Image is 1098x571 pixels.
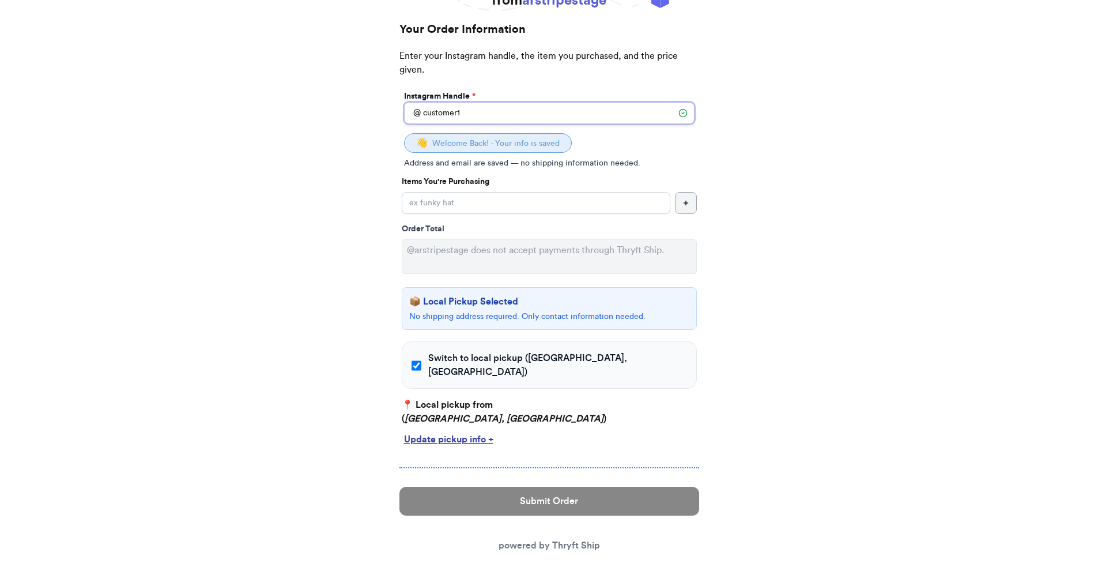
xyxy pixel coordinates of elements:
a: powered by Thryft Ship [499,541,600,550]
span: 👋 [416,138,428,148]
p: Enter your Instagram handle, the item you purchased, and the price given. [399,49,699,88]
div: @ [404,102,421,124]
div: Order Total [402,223,697,235]
p: 📦 Local Pickup Selected [409,295,689,309]
label: Instagram Handle [404,91,476,102]
input: ex.funky hat [402,192,670,214]
input: Switch to local pickup ([GEOGRAPHIC_DATA], [GEOGRAPHIC_DATA]) [412,360,421,371]
p: No shipping address required. Only contact information needed. [409,311,689,322]
p: Address and email are saved — no shipping information needed. [404,157,695,169]
span: Switch to local pickup ([GEOGRAPHIC_DATA], [GEOGRAPHIC_DATA]) [428,351,687,379]
p: 📍 Local pickup from ( ) [402,398,697,426]
p: Items You're Purchasing [402,176,697,187]
h2: Your Order Information [399,21,699,49]
button: Submit Order [399,487,699,516]
div: Update pickup info + [404,433,695,446]
span: Welcome Back! - Your info is saved [432,140,560,148]
em: [GEOGRAPHIC_DATA], [GEOGRAPHIC_DATA] [405,414,603,423]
